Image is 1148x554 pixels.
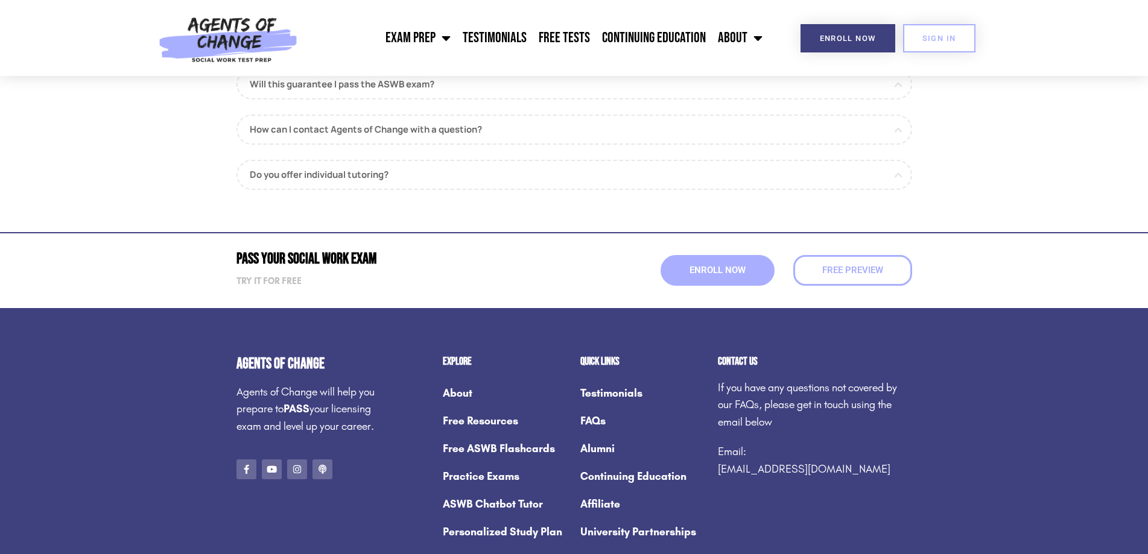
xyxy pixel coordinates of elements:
span: Enroll Now [820,34,876,42]
a: SIGN IN [903,24,975,52]
span: If you have any questions not covered by our FAQs, please get in touch using the email below [718,381,897,429]
a: Practice Exams [443,462,568,490]
nav: Menu [304,23,769,53]
a: University Partnerships [580,518,706,546]
h2: Pass Your Social Work Exam [236,251,568,266]
a: FAQs [580,407,706,435]
a: Testimonials [580,379,706,407]
strong: PASS [284,402,309,415]
a: Continuing Education [580,462,706,490]
a: Free Tests [533,23,596,53]
a: Enroll Now [661,255,775,286]
a: Will this guarantee I pass the ASWB exam? [236,69,912,99]
a: Affiliate [580,490,706,518]
a: Enroll Now [801,24,895,52]
h2: Contact us [718,356,912,367]
a: [EMAIL_ADDRESS][DOMAIN_NAME] [718,462,890,476]
span: Enroll Now [690,266,746,275]
a: About [712,23,769,53]
a: Exam Prep [379,23,457,53]
a: Personalized Study Plan [443,518,568,546]
h4: Agents of Change [236,356,382,371]
a: About [443,379,568,407]
strong: Try it for free [236,275,302,286]
p: Email: [718,443,912,478]
h2: Quick Links [580,356,706,367]
a: Free ASWB Flashcards [443,435,568,462]
h2: Explore [443,356,568,367]
a: Free Resources [443,407,568,435]
a: Testimonials [457,23,533,53]
a: Alumni [580,435,706,462]
p: Agents of Change will help you prepare to your licensing exam and level up your career. [236,383,382,435]
a: Continuing Education [596,23,712,53]
a: ASWB Chatbot Tutor [443,490,568,518]
span: Free Preview [822,266,883,275]
span: SIGN IN [922,34,956,42]
a: Free Preview [793,255,912,286]
a: How can I contact Agents of Change with a question? [236,115,912,145]
a: Do you offer individual tutoring? [236,160,912,190]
